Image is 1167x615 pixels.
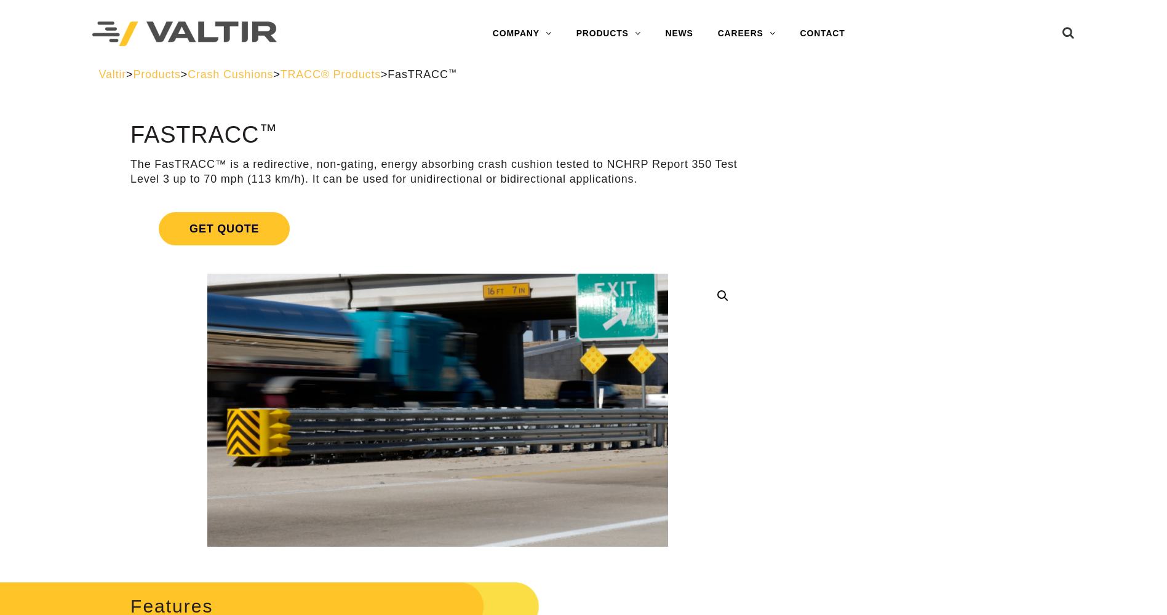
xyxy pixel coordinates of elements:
[388,68,457,81] span: FasTRACC
[130,197,745,260] a: Get Quote
[133,68,180,81] a: Products
[706,22,788,46] a: CAREERS
[130,157,745,186] p: The FasTRACC™ is a redirective, non-gating, energy absorbing crash cushion tested to NCHRP Report...
[281,68,381,81] a: TRACC® Products
[188,68,273,81] a: Crash Cushions
[259,121,277,140] sup: ™
[788,22,858,46] a: CONTACT
[653,22,706,46] a: NEWS
[480,22,564,46] a: COMPANY
[159,212,290,245] span: Get Quote
[448,68,457,77] sup: ™
[92,22,277,47] img: Valtir
[564,22,653,46] a: PRODUCTS
[130,122,745,148] h1: FasTRACC
[99,68,1069,82] div: > > > >
[99,68,126,81] a: Valtir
